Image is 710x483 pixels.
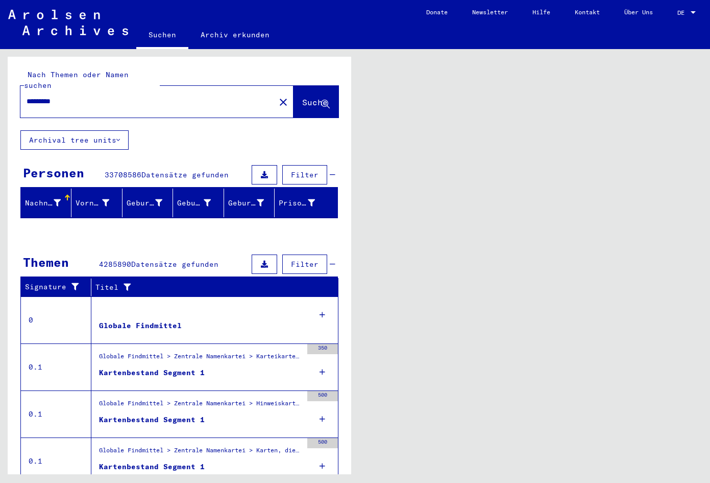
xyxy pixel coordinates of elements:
[282,255,327,274] button: Filter
[105,170,141,179] span: 33708586
[177,195,223,211] div: Geburt‏
[21,390,91,438] td: 0.1
[25,198,61,209] div: Nachname
[99,446,302,460] div: Globale Findmittel > Zentrale Namenkartei > Karten, die während oder unmittelbar vor der sequenti...
[24,70,129,90] mat-label: Nach Themen oder Namen suchen
[99,352,302,366] div: Globale Findmittel > Zentrale Namenkartei > Karteikarten, die im Rahmen der sequentiellen Massend...
[131,260,218,269] span: Datensätze gefunden
[23,164,84,182] div: Personen
[279,198,314,209] div: Prisoner #
[20,130,129,150] button: Archival tree units
[25,279,93,295] div: Signature
[307,391,338,401] div: 500
[275,189,337,217] mat-header-cell: Prisoner #
[228,195,277,211] div: Geburtsdatum
[99,320,182,331] div: Globale Findmittel
[127,195,175,211] div: Geburtsname
[21,296,91,343] td: 0
[277,96,289,108] mat-icon: close
[173,189,224,217] mat-header-cell: Geburt‏
[123,189,173,217] mat-header-cell: Geburtsname
[25,195,74,211] div: Nachname
[307,344,338,354] div: 350
[302,97,328,107] span: Suche
[228,198,264,209] div: Geburtsdatum
[188,22,282,47] a: Archiv erkunden
[224,189,275,217] mat-header-cell: Geburtsdatum
[273,91,293,112] button: Clear
[291,260,319,269] span: Filter
[21,189,71,217] mat-header-cell: Nachname
[76,195,121,211] div: Vorname
[71,189,122,217] mat-header-cell: Vorname
[25,282,83,292] div: Signature
[99,399,302,413] div: Globale Findmittel > Zentrale Namenkartei > Hinweiskarten und Originale, die in T/D-Fällen aufgef...
[99,462,205,472] div: Kartenbestand Segment 1
[99,260,131,269] span: 4285890
[136,22,188,49] a: Suchen
[291,170,319,179] span: Filter
[95,282,318,293] div: Titel
[279,195,327,211] div: Prisoner #
[21,343,91,390] td: 0.1
[141,170,229,179] span: Datensätze gefunden
[127,198,162,209] div: Geburtsname
[99,367,205,378] div: Kartenbestand Segment 1
[293,86,338,118] button: Suche
[177,198,210,209] div: Geburt‏
[8,10,128,35] img: Arolsen_neg.svg
[677,9,689,16] span: DE
[282,165,327,185] button: Filter
[99,415,205,425] div: Kartenbestand Segment 1
[95,279,328,295] div: Titel
[307,438,338,448] div: 500
[23,253,69,271] div: Themen
[76,198,109,209] div: Vorname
